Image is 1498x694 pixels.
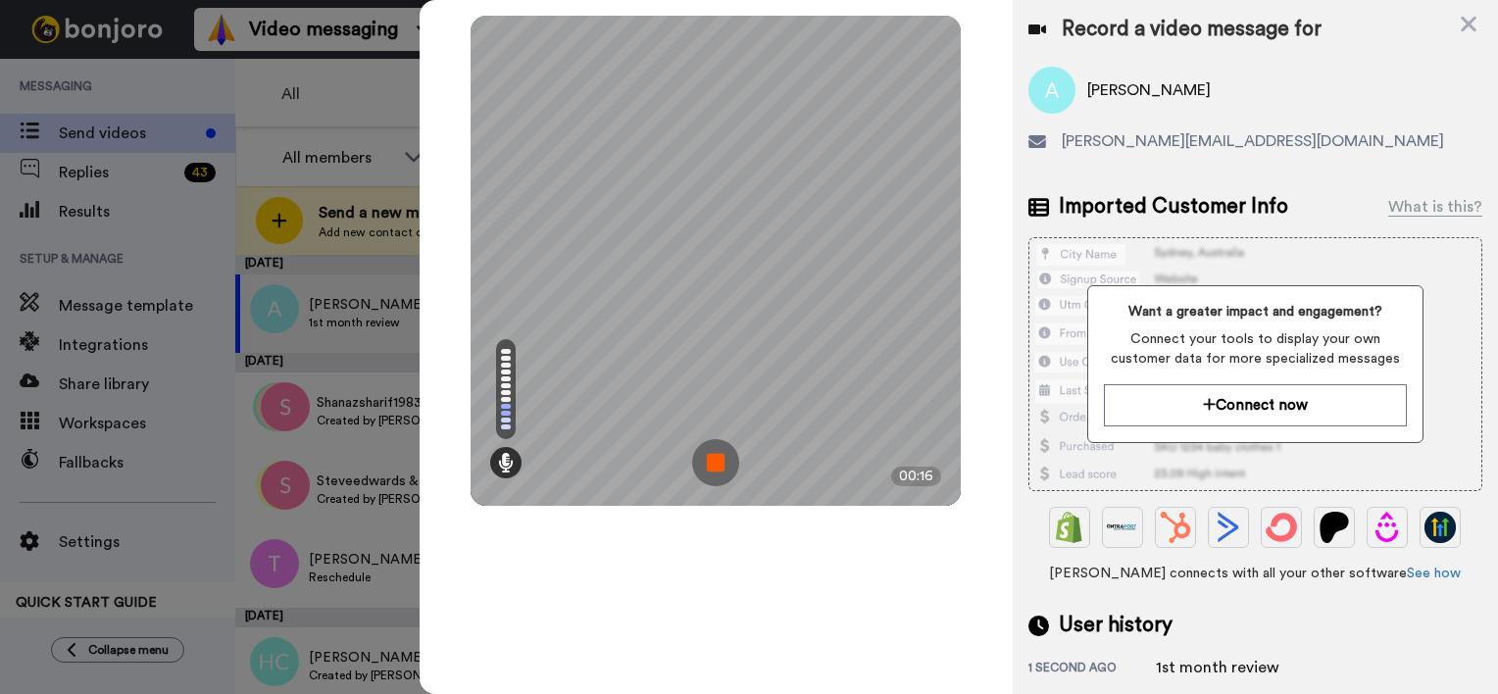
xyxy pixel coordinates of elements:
div: 1 second ago [1028,660,1156,679]
img: Ontraport [1107,512,1138,543]
img: GoHighLevel [1424,512,1456,543]
img: ActiveCampaign [1213,512,1244,543]
a: See how [1407,567,1461,580]
img: ic_record_stop.svg [692,439,739,486]
span: [PERSON_NAME] connects with all your other software [1028,564,1482,583]
div: 1st month review [1156,656,1279,679]
img: Shopify [1054,512,1085,543]
span: Want a greater impact and engagement? [1104,302,1407,322]
img: ConvertKit [1266,512,1297,543]
span: Imported Customer Info [1059,192,1288,222]
img: Hubspot [1160,512,1191,543]
span: User history [1059,611,1173,640]
div: What is this? [1388,195,1482,219]
img: Drip [1372,512,1403,543]
span: Connect your tools to display your own customer data for more specialized messages [1104,329,1407,369]
span: [PERSON_NAME][EMAIL_ADDRESS][DOMAIN_NAME] [1062,129,1444,153]
button: Connect now [1104,384,1407,426]
img: Patreon [1319,512,1350,543]
div: 00:16 [891,467,941,486]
